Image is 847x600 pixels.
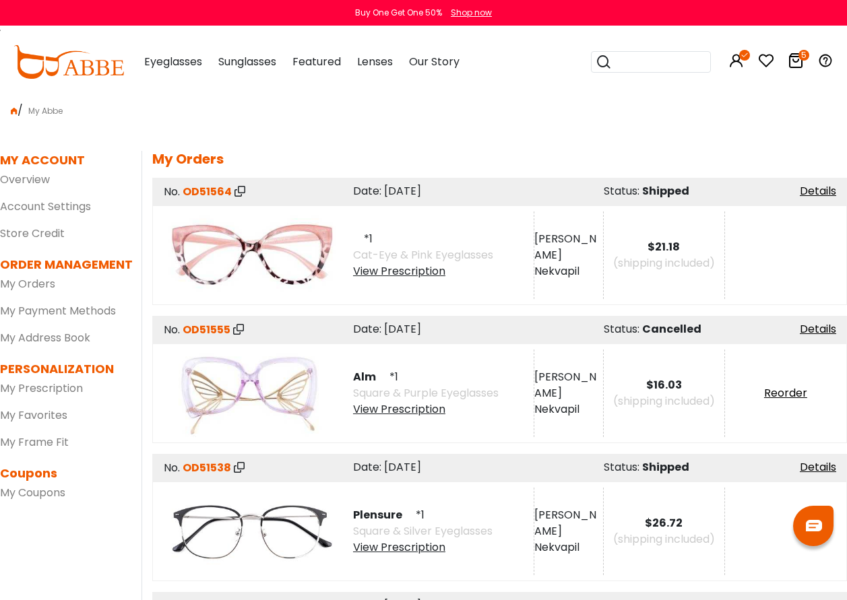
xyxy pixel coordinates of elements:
span: [DATE] [384,183,421,199]
span: Shipped [642,183,689,199]
img: product image [164,488,340,575]
a: Reorder [764,385,807,401]
span: Sunglasses [218,54,276,69]
span: OD51555 [183,322,230,337]
div: Shop now [451,7,492,19]
a: Details [800,321,836,337]
span: My Abbe [23,105,68,116]
span: Square & Purple Eyeglasses [353,385,499,401]
div: [PERSON_NAME] [534,507,603,539]
div: View Prescription [353,263,493,279]
div: [PERSON_NAME] [534,369,603,401]
span: Eyeglasses [144,54,202,69]
span: Date: [353,183,381,199]
div: Buy One Get One 50% [355,7,442,19]
span: Date: [353,321,381,337]
span: No. [164,322,180,337]
span: No. [164,184,180,199]
a: Details [800,183,836,199]
span: Plensure [353,507,413,523]
span: Date: [353,459,381,475]
div: $16.03 [604,377,724,393]
a: 5 [788,55,804,71]
span: Our Story [409,54,460,69]
div: Nekvapil [534,263,603,279]
div: $21.18 [604,239,724,255]
a: Shop now [444,7,492,18]
img: product image [164,211,340,299]
div: Nekvapil [534,539,603,556]
span: Cancelled [642,321,701,337]
img: chat [806,520,822,531]
span: Status: [604,321,639,337]
div: Nekvapil [534,401,603,418]
span: Cat-Eye & Pink Eyeglasses [353,247,493,263]
span: OD51538 [183,460,231,475]
a: Details [800,459,836,475]
span: Square & Silver Eyeglasses [353,523,493,539]
div: (shipping included) [604,531,724,547]
img: home.png [11,108,18,114]
img: product image [164,349,340,437]
span: Featured [292,54,341,69]
span: Lenses [357,54,393,69]
div: View Prescription [353,539,493,556]
span: Status: [604,183,639,199]
span: [DATE] [384,321,421,337]
img: abbeglasses.com [13,45,124,79]
i: 5 [798,50,809,61]
div: (shipping included) [604,255,724,271]
span: [DATE] [384,459,421,475]
span: No. [164,460,180,475]
span: Shipped [642,459,689,475]
div: View Prescription [353,401,499,418]
span: Alm [353,369,387,385]
span: Status: [604,459,639,475]
div: (shipping included) [604,393,724,409]
div: [PERSON_NAME] [534,231,603,263]
div: $26.72 [604,515,724,531]
span: OD51564 [183,184,232,199]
